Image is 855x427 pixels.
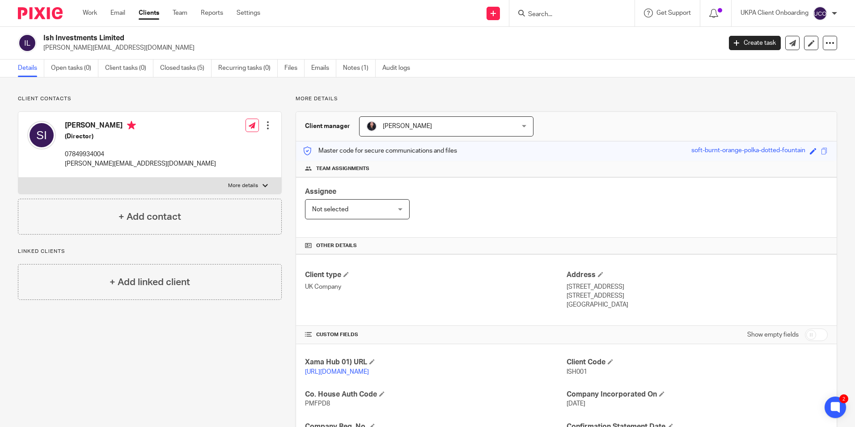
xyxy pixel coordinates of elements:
[65,150,216,159] p: 07849934004
[83,9,97,17] a: Work
[303,146,457,155] p: Master code for secure communications and files
[105,60,153,77] a: Client tasks (0)
[305,331,566,338] h4: CUSTOM FIELDS
[567,358,828,367] h4: Client Code
[316,242,357,249] span: Other details
[110,275,190,289] h4: + Add linked client
[18,60,44,77] a: Details
[567,291,828,300] p: [STREET_ADDRESS]
[567,282,828,291] p: [STREET_ADDRESS]
[139,9,159,17] a: Clients
[567,270,828,280] h4: Address
[119,210,181,224] h4: + Add contact
[527,11,608,19] input: Search
[691,146,805,156] div: soft-burnt-orange-polka-dotted-fountain
[729,36,781,50] a: Create task
[567,390,828,399] h4: Company Incorporated On
[382,60,417,77] a: Audit logs
[305,270,566,280] h4: Client type
[567,401,585,407] span: [DATE]
[305,122,350,131] h3: Client manager
[218,60,278,77] a: Recurring tasks (0)
[18,34,37,52] img: svg%3E
[110,9,125,17] a: Email
[305,369,369,375] a: [URL][DOMAIN_NAME]
[383,123,432,129] span: [PERSON_NAME]
[839,394,848,403] div: 2
[18,248,282,255] p: Linked clients
[284,60,305,77] a: Files
[18,95,282,102] p: Client contacts
[51,60,98,77] a: Open tasks (0)
[43,34,581,43] h2: Ish Investments Limited
[127,121,136,130] i: Primary
[65,132,216,141] h5: (Director)
[741,9,808,17] p: UKPA Client Onboarding
[656,10,691,16] span: Get Support
[43,43,715,52] p: [PERSON_NAME][EMAIL_ADDRESS][DOMAIN_NAME]
[747,330,799,339] label: Show empty fields
[311,60,336,77] a: Emails
[305,188,336,195] span: Assignee
[201,9,223,17] a: Reports
[173,9,187,17] a: Team
[312,206,348,213] span: Not selected
[567,369,587,375] span: ISH001
[305,390,566,399] h4: Co. House Auth Code
[65,159,216,168] p: [PERSON_NAME][EMAIL_ADDRESS][DOMAIN_NAME]
[366,121,377,132] img: MicrosoftTeams-image.jfif
[65,121,216,132] h4: [PERSON_NAME]
[305,282,566,291] p: UK Company
[567,300,828,309] p: [GEOGRAPHIC_DATA]
[228,182,258,189] p: More details
[18,7,63,19] img: Pixie
[305,358,566,367] h4: Xama Hub 01) URL
[813,6,827,21] img: svg%3E
[316,165,369,172] span: Team assignments
[237,9,260,17] a: Settings
[305,401,330,407] span: PMFPD8
[160,60,212,77] a: Closed tasks (5)
[27,121,56,149] img: svg%3E
[343,60,376,77] a: Notes (1)
[296,95,837,102] p: More details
